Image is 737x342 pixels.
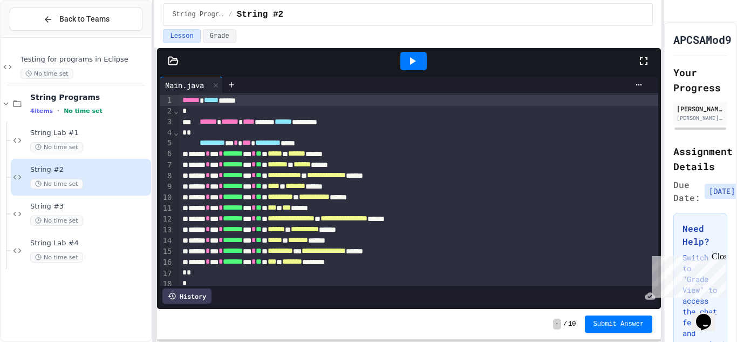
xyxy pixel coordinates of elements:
[21,69,73,79] span: No time set
[173,106,179,115] span: Fold line
[160,138,173,149] div: 5
[30,179,83,189] span: No time set
[160,269,173,279] div: 17
[163,29,200,43] button: Lesson
[160,257,173,268] div: 16
[160,149,173,159] div: 6
[30,129,149,138] span: String Lab #1
[160,128,173,138] div: 4
[30,252,83,263] span: No time set
[160,214,173,225] div: 12
[30,108,53,115] span: 4 items
[647,252,726,298] iframe: chat widget
[173,128,179,137] span: Fold line
[673,144,727,174] h2: Assignment Details
[64,108,103,115] span: No time set
[677,114,724,122] div: [PERSON_NAME][EMAIL_ADDRESS][DOMAIN_NAME]
[585,316,653,333] button: Submit Answer
[30,239,149,248] span: String Lab #4
[673,32,732,47] h1: APCSAMod9
[203,29,236,43] button: Grade
[160,79,209,91] div: Main.java
[59,14,110,25] span: Back to Teams
[673,65,727,95] h2: Your Progress
[160,160,173,171] div: 7
[30,142,83,152] span: No time set
[10,8,142,31] button: Back to Teams
[30,92,149,102] span: String Programs
[160,106,173,117] div: 2
[160,192,173,203] div: 10
[160,246,173,257] div: 15
[160,77,223,93] div: Main.java
[160,182,173,192] div: 9
[553,319,561,330] span: -
[30,165,149,175] span: String #2
[57,106,59,115] span: •
[692,299,726,331] iframe: chat widget
[160,225,173,236] div: 13
[593,320,644,328] span: Submit Answer
[160,279,173,290] div: 18
[172,10,224,19] span: String Programs
[237,8,283,21] span: String #2
[160,203,173,214] div: 11
[677,104,724,113] div: [PERSON_NAME]
[160,171,173,182] div: 8
[563,320,567,328] span: /
[683,222,718,248] h3: Need Help?
[4,4,74,69] div: Chat with us now!Close
[568,320,576,328] span: 10
[30,216,83,226] span: No time set
[160,95,173,106] div: 1
[228,10,232,19] span: /
[21,55,149,64] span: Testing for programs in Eclipse
[160,117,173,128] div: 3
[162,289,211,304] div: History
[30,202,149,211] span: String #3
[673,178,700,204] span: Due Date:
[160,236,173,246] div: 14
